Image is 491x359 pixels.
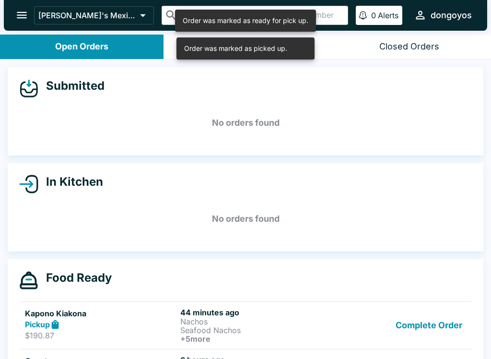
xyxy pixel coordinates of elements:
h4: Food Ready [38,271,112,285]
p: Seafood Nachos [180,326,332,335]
h6: 44 minutes ago [180,308,332,317]
div: Open Orders [55,41,108,52]
div: Order was marked as ready for pick up. [183,12,308,29]
a: Kapono KiakonaPickup$190.8744 minutes agoNachosSeafood Nachos+5moreComplete Order [19,301,472,349]
h4: In Kitchen [38,175,103,189]
p: Nachos [180,317,332,326]
strong: Pickup [25,320,50,329]
button: Complete Order [392,308,466,343]
p: [PERSON_NAME]'s Mexican Food [38,11,136,20]
h5: No orders found [19,106,472,140]
button: open drawer [10,3,34,27]
button: [PERSON_NAME]'s Mexican Food [34,6,154,24]
p: $190.87 [25,331,176,340]
p: 0 [371,11,376,20]
div: Closed Orders [379,41,439,52]
h5: Kapono Kiakona [25,308,176,319]
h5: No orders found [19,202,472,236]
div: dongoyos [431,10,472,21]
button: dongoyos [410,5,476,25]
div: Order was marked as picked up. [184,40,287,57]
h6: + 5 more [180,335,332,343]
h4: Submitted [38,79,105,93]
p: Alerts [378,11,398,20]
